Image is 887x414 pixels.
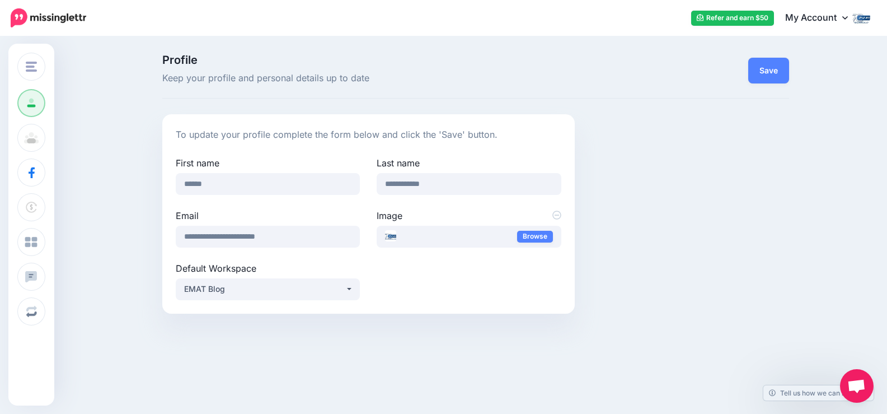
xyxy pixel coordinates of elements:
[162,71,575,86] span: Keep your profile and personal details up to date
[748,58,789,83] button: Save
[176,209,360,222] label: Email
[774,4,870,32] a: My Account
[162,54,575,66] span: Profile
[377,209,561,222] label: Image
[26,62,37,72] img: menu.png
[377,156,561,170] label: Last name
[176,278,360,300] button: EMAT Blog
[176,262,360,275] label: Default Workspace
[11,8,86,27] img: Missinglettr
[840,369,874,403] div: Open chat
[176,128,561,142] p: To update your profile complete the form below and click the 'Save' button.
[691,11,774,26] a: Refer and earn $50
[763,385,874,401] a: Tell us how we can improve
[517,231,553,243] a: Browse
[176,156,360,170] label: First name
[385,230,396,241] img: logo270_thumb.jpg
[184,282,345,296] div: EMAT Blog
